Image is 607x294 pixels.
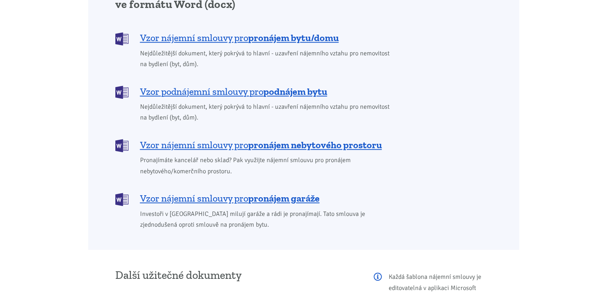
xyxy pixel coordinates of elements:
span: Pronajímáte kancelář nebo sklad? Pak využijte nájemní smlouvu pro pronájem nebytového/komerčního ... [140,155,395,176]
b: podnájem bytu [263,86,327,97]
a: Vzor nájemní smlouvy propronájem bytu/domu [115,31,395,45]
b: pronájem bytu/domu [248,32,339,43]
img: DOCX (Word) [115,32,129,45]
img: DOCX (Word) [115,139,129,152]
img: DOCX (Word) [115,86,129,99]
span: Vzor podnájemní smlouvy pro [140,85,327,98]
a: Vzor nájemní smlouvy propronájem nebytového prostoru [115,138,395,151]
a: Vzor nájemní smlouvy propronájem garáže [115,192,395,205]
a: Vzor podnájemní smlouvy propodnájem bytu [115,85,395,98]
h3: Další užitečné dokumenty [115,269,363,281]
span: Vzor nájemní smlouvy pro [140,192,320,205]
span: Nejdůležitější dokument, který pokrývá to hlavní - uzavření nájemního vztahu pro nemovitost na by... [140,48,395,70]
img: DOCX (Word) [115,193,129,206]
b: pronájem garáže [248,192,320,204]
span: Investoři v [GEOGRAPHIC_DATA] milují garáže a rádi je pronajímají. Tato smlouva je zjednodušená o... [140,209,395,230]
span: Nejdůležitější dokument, který pokrývá to hlavní - uzavření nájemního vztahu pro nemovitost na by... [140,102,395,123]
b: pronájem nebytového prostoru [248,139,382,151]
span: Vzor nájemní smlouvy pro [140,139,382,151]
span: Vzor nájemní smlouvy pro [140,31,339,44]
